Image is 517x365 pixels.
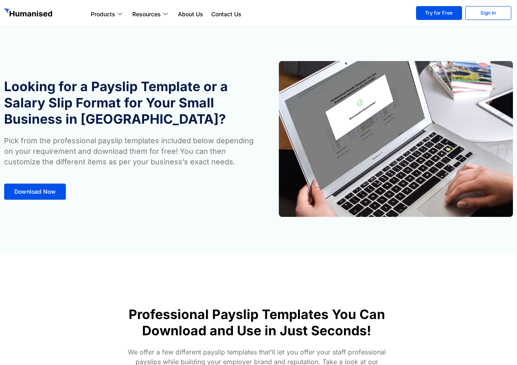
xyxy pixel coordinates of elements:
a: About Us [174,9,207,19]
a: Try for Free [416,6,462,20]
p: Pick from the professional payslip templates included below depending on your requirement and dow... [4,136,254,167]
img: GetHumanised Logo [4,8,54,19]
a: Download Now [4,184,66,200]
a: Resources [128,9,174,19]
h1: Looking for a Payslip Template or a Salary Slip Format for Your Small Business in [GEOGRAPHIC_DATA]? [4,79,254,127]
h1: Professional Payslip Templates You Can Download and Use in Just Seconds! [114,306,400,339]
a: Products [87,9,128,19]
a: Sign In [465,6,511,20]
a: Contact Us [207,9,245,19]
span: Download Now [14,189,56,195]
